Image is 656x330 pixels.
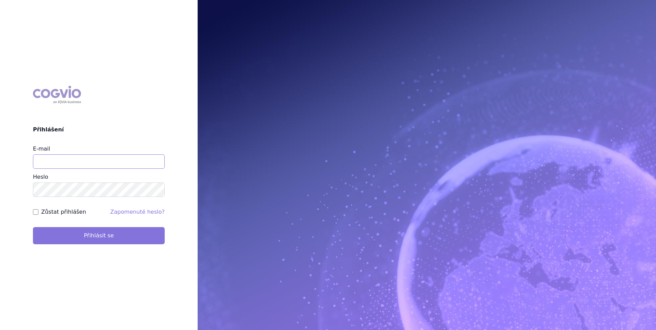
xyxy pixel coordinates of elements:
[33,145,50,152] label: E-mail
[33,227,165,244] button: Přihlásit se
[110,209,165,215] a: Zapomenuté heslo?
[33,174,48,180] label: Heslo
[33,86,81,104] div: COGVIO
[41,208,86,216] label: Zůstat přihlášen
[33,126,165,134] h2: Přihlášení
